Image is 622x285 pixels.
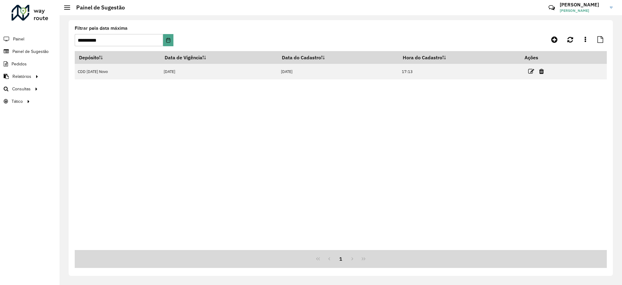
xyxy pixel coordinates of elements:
[278,64,399,79] td: [DATE]
[528,67,534,75] a: Editar
[335,253,347,265] button: 1
[160,51,278,64] th: Data de Vigência
[160,64,278,79] td: [DATE]
[545,1,558,14] a: Contato Rápido
[539,67,544,75] a: Excluir
[560,2,605,8] h3: [PERSON_NAME]
[12,73,31,80] span: Relatórios
[12,48,49,55] span: Painel de Sugestão
[399,51,520,64] th: Hora do Cadastro
[70,4,125,11] h2: Painel de Sugestão
[278,51,399,64] th: Data do Cadastro
[399,64,520,79] td: 17:13
[12,86,31,92] span: Consultas
[75,64,160,79] td: CDD [DATE] Novo
[560,8,605,13] span: [PERSON_NAME]
[75,25,128,32] label: Filtrar pela data máxima
[75,51,160,64] th: Depósito
[12,61,27,67] span: Pedidos
[163,34,173,46] button: Choose Date
[520,51,557,64] th: Ações
[13,36,24,42] span: Painel
[12,98,23,105] span: Tático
